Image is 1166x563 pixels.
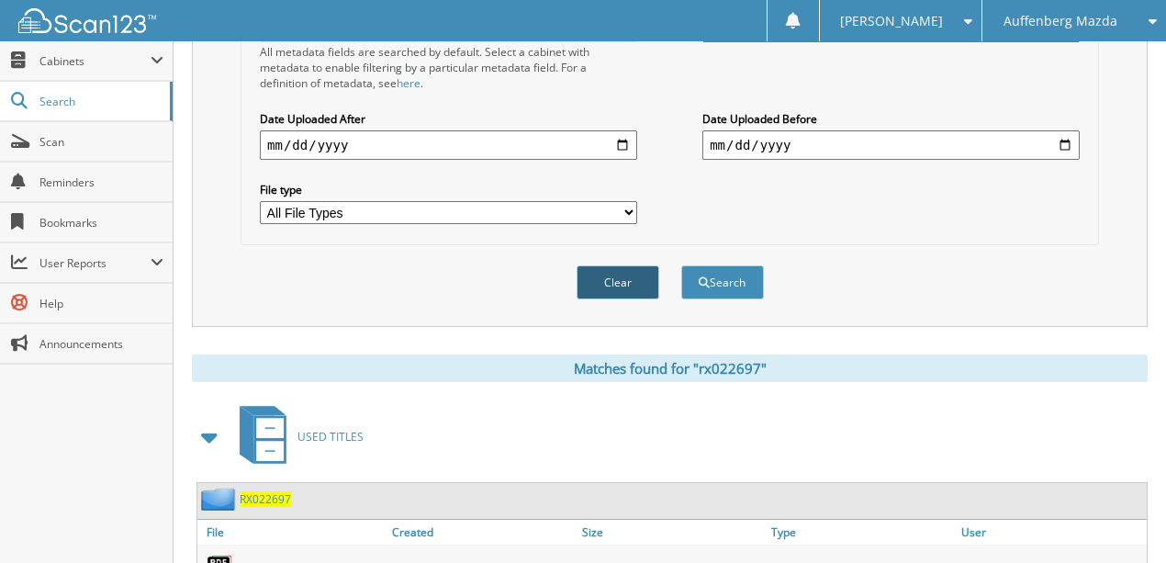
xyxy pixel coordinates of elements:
a: Size [577,520,768,545]
a: USED TITLES [229,400,364,473]
div: Matches found for "rx022697" [192,355,1148,382]
a: here [397,75,420,91]
button: Search [681,265,764,299]
span: Scan [39,134,163,150]
span: [PERSON_NAME] [840,16,943,27]
span: Reminders [39,175,163,190]
input: start [260,130,637,160]
label: Date Uploaded Before [702,111,1080,127]
span: Bookmarks [39,215,163,231]
a: Type [767,520,957,545]
a: File [197,520,387,545]
a: User [957,520,1147,545]
div: All metadata fields are searched by default. Select a cabinet with metadata to enable filtering b... [260,44,637,91]
a: RX022697 [240,491,291,507]
span: Announcements [39,336,163,352]
a: Created [387,520,577,545]
span: Help [39,296,163,311]
img: scan123-logo-white.svg [18,8,156,33]
iframe: Chat Widget [1074,475,1166,563]
span: Cabinets [39,53,151,69]
span: Auffenberg Mazda [1003,16,1117,27]
label: File type [260,182,637,197]
span: User Reports [39,255,151,271]
span: Search [39,94,161,109]
input: end [702,130,1080,160]
button: Clear [577,265,659,299]
img: folder2.png [201,488,240,511]
label: Date Uploaded After [260,111,637,127]
span: USED TITLES [297,429,364,445]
